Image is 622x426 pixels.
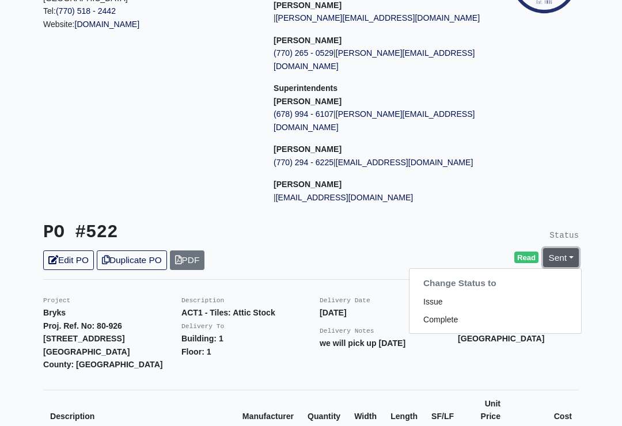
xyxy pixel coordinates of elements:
a: (678) 994 - 6107 [274,109,333,119]
a: [EMAIL_ADDRESS][DOMAIN_NAME] [336,158,473,167]
span: Superintendents [274,83,337,93]
p: | [274,47,487,73]
p: | [274,108,487,134]
div: [PERSON_NAME] [409,268,582,334]
strong: [PERSON_NAME] [274,1,342,10]
strong: [STREET_ADDRESS] [43,334,125,343]
h6: Change Status to [409,273,581,293]
a: (770) 294 - 6225 [274,158,333,167]
small: Delivery Date [320,297,370,304]
p: | [274,191,487,204]
strong: [PERSON_NAME] [274,180,342,189]
small: Project [43,297,70,304]
strong: Bryks [43,308,66,317]
p: | [274,12,487,25]
h3: PO #522 [43,222,302,244]
small: Delivery To [181,323,224,330]
a: [PERSON_NAME][EMAIL_ADDRESS][DOMAIN_NAME] [274,109,475,132]
a: Sent [543,248,579,267]
strong: we will pick up [DATE] [320,338,405,348]
a: Issue [409,293,581,311]
strong: [DATE] [320,308,347,317]
a: [PERSON_NAME][EMAIL_ADDRESS][DOMAIN_NAME] [276,13,480,22]
a: Duplicate PO [97,250,167,269]
a: Complete [409,311,581,329]
a: (770) 518 - 2442 [56,6,116,16]
a: (770) 265 - 0529 [274,48,333,58]
strong: Floor: 1 [181,347,211,356]
strong: County: [GEOGRAPHIC_DATA] [43,360,163,369]
span: Read [514,252,539,263]
strong: [PERSON_NAME] [274,97,342,106]
a: [PERSON_NAME][EMAIL_ADDRESS][DOMAIN_NAME] [274,48,475,71]
strong: [PERSON_NAME] [274,36,342,45]
strong: [GEOGRAPHIC_DATA] [43,347,130,356]
small: Delivery Notes [320,328,374,334]
p: Tel: [43,5,256,18]
strong: Building: 1 [181,334,223,343]
strong: [PERSON_NAME] [274,144,342,154]
a: [DOMAIN_NAME] [75,20,140,29]
small: Description [181,297,224,304]
strong: Proj. Ref. No: 80-926 [43,321,122,330]
a: [EMAIL_ADDRESS][DOMAIN_NAME] [276,193,414,202]
a: Edit PO [43,250,94,269]
a: PDF [170,250,205,269]
p: | [274,156,487,169]
strong: ACT1 - Tiles: Attic Stock [181,308,275,317]
small: Status [549,231,579,240]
